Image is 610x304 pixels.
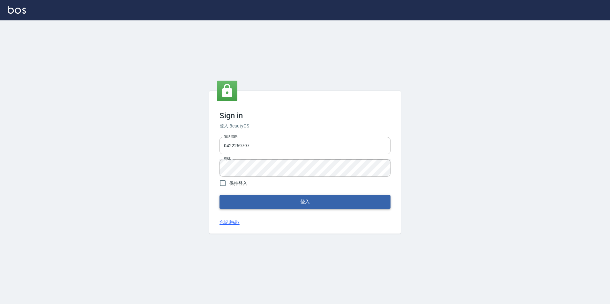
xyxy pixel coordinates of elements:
label: 電話號碼 [224,134,237,139]
img: Logo [8,6,26,14]
a: 忘記密碼? [219,219,240,226]
h6: 登入 BeautyOS [219,123,391,129]
label: 密碼 [224,156,231,161]
span: 保持登入 [229,180,247,187]
button: 登入 [219,195,391,208]
h3: Sign in [219,111,391,120]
